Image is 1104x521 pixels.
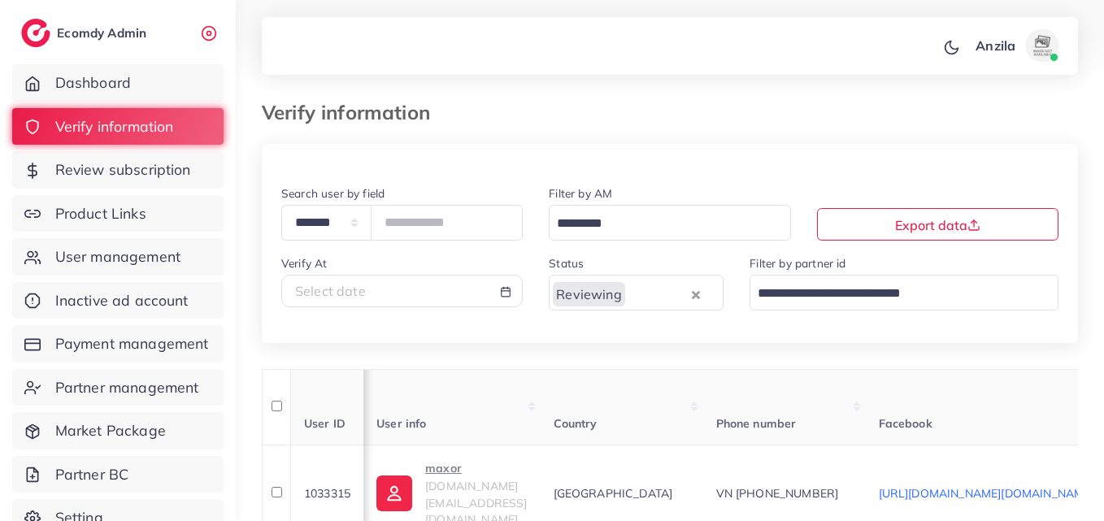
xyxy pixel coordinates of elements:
label: Filter by partner id [750,255,845,271]
a: User management [12,238,224,276]
span: User ID [304,416,346,431]
a: Dashboard [12,64,224,102]
span: Partner BC [55,464,129,485]
input: Search for option [752,281,1037,306]
button: Export data [817,208,1058,241]
p: Anzila [976,36,1015,55]
div: Search for option [549,205,790,240]
a: Review subscription [12,151,224,189]
a: Partner BC [12,456,224,493]
a: Payment management [12,325,224,363]
span: Export data [895,217,980,233]
label: Verify At [281,255,327,271]
a: Anzilaavatar [967,29,1065,62]
label: Filter by AM [549,185,612,202]
a: Verify information [12,108,224,145]
span: 1033315 [304,486,350,501]
button: Clear Selected [692,284,700,303]
div: Search for option [750,275,1058,310]
span: [GEOGRAPHIC_DATA] [554,486,673,501]
label: Status [549,255,584,271]
span: Phone number [716,416,797,431]
span: Partner management [55,377,199,398]
img: ic-user-info.36bf1079.svg [376,475,412,511]
div: Search for option [549,275,724,310]
label: Search user by field [281,185,385,202]
a: [URL][DOMAIN_NAME][DOMAIN_NAME] [879,486,1094,501]
span: Facebook [879,416,932,431]
span: Dashboard [55,72,131,93]
span: Market Package [55,420,166,441]
h3: Verify information [262,101,443,124]
span: Review subscription [55,159,191,180]
span: Select date [295,283,366,299]
img: logo [21,19,50,47]
a: Market Package [12,412,224,449]
span: VN [PHONE_NUMBER] [716,486,839,501]
p: maxor [425,458,527,478]
span: User info [376,416,426,431]
span: Product Links [55,203,146,224]
input: Search for option [551,211,769,237]
a: Partner management [12,369,224,406]
span: Reviewing [553,282,624,306]
span: User management [55,246,180,267]
input: Search for option [627,281,689,306]
h2: Ecomdy Admin [57,25,150,41]
span: Country [554,416,598,431]
a: Inactive ad account [12,282,224,319]
img: avatar [1026,29,1058,62]
span: Payment management [55,333,209,354]
span: Verify information [55,116,174,137]
span: Inactive ad account [55,290,189,311]
a: logoEcomdy Admin [21,19,150,47]
a: Product Links [12,195,224,232]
